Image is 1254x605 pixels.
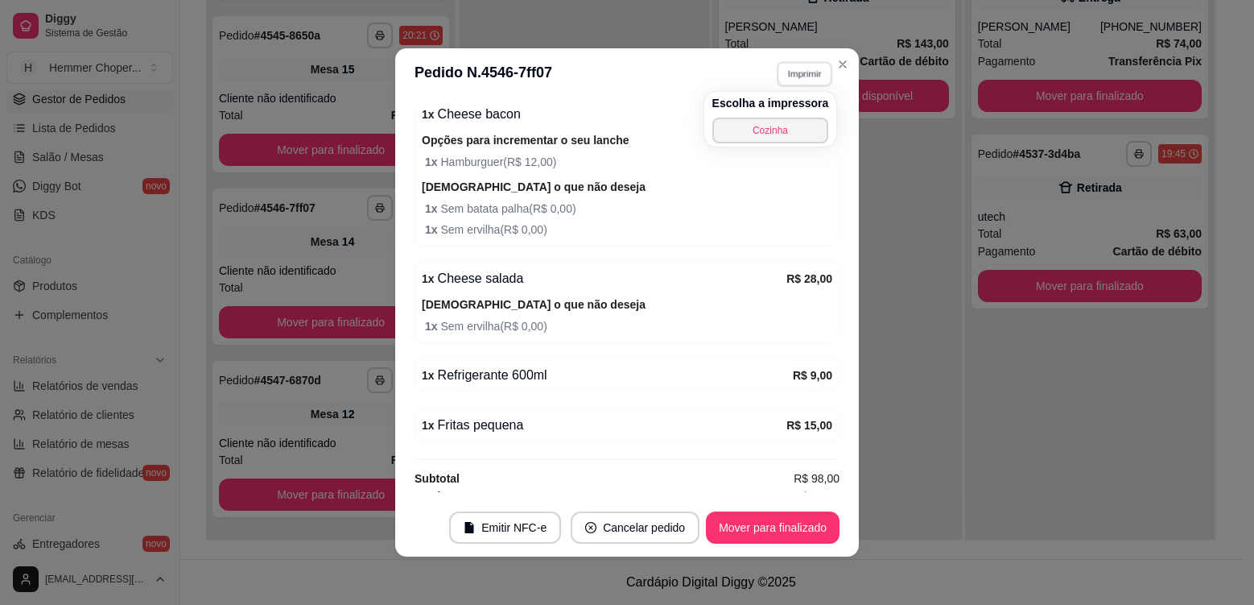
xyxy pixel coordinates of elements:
span: R$ 98,00 [794,470,839,487]
strong: Opções para incrementar o seu lanche [422,134,629,147]
span: close-circle [585,522,596,533]
div: Refrigerante 600ml [422,366,793,385]
span: Sem ervilha ( R$ 0,00 ) [425,221,832,238]
button: Imprimir [777,61,832,86]
strong: R$ 15,00 [786,419,832,432]
button: fileEmitir NFC-e [449,512,561,544]
strong: 1 x [425,320,440,333]
h4: Escolha a impressora [712,95,829,111]
strong: 1 x [425,223,440,236]
strong: [DEMOGRAPHIC_DATA] o que não deseja [422,298,646,311]
div: Cheese bacon [422,105,786,124]
button: Close [830,52,856,77]
strong: 1 x [422,419,435,432]
strong: 1 x [422,272,435,285]
div: Cheese salada [422,269,786,288]
strong: 1 x [422,108,435,121]
button: Cozinha [712,118,829,143]
span: Hamburguer ( R$ 12,00 ) [425,153,832,171]
span: Sem batata palha ( R$ 0,00 ) [425,200,832,218]
button: close-circleCancelar pedido [571,512,699,544]
span: file [464,522,475,533]
button: Mover para finalizado [706,512,839,544]
strong: [DEMOGRAPHIC_DATA] o que não deseja [422,180,646,193]
strong: Total [415,490,440,503]
span: Sem ervilha ( R$ 0,00 ) [425,317,832,335]
strong: 1 x [425,202,440,215]
span: R$ 98,00 [794,487,839,505]
strong: 1 x [422,369,435,382]
strong: Subtotal [415,472,460,485]
strong: 1 x [425,155,440,168]
h3: Pedido N. 4546-7ff07 [415,61,552,87]
div: Fritas pequena [422,416,786,435]
strong: R$ 9,00 [793,369,832,382]
strong: R$ 28,00 [786,272,832,285]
